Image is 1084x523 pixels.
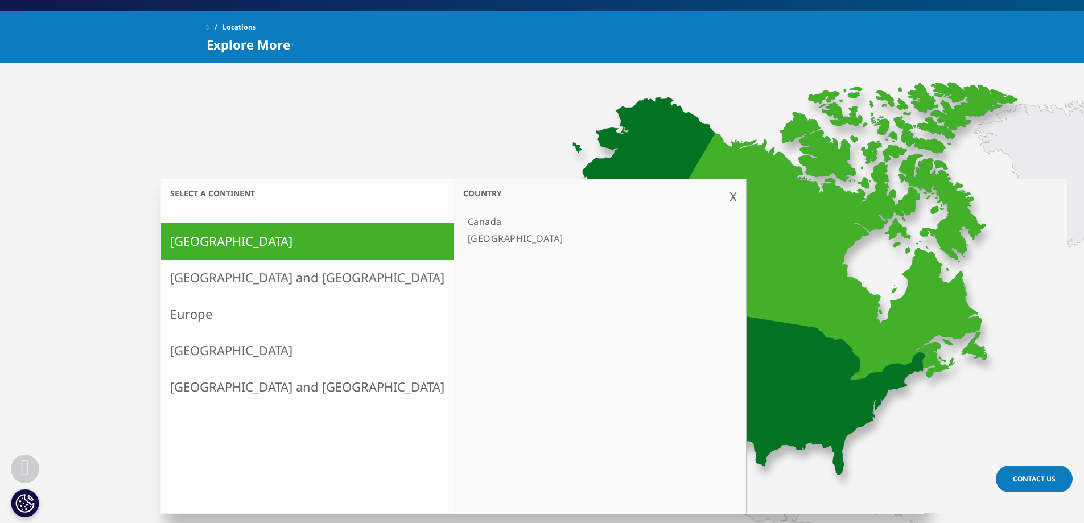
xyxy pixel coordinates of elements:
[161,188,454,199] h3: Select a continent
[729,188,737,205] div: X
[161,296,454,332] a: Europe
[161,332,454,369] a: [GEOGRAPHIC_DATA]
[1013,474,1056,484] span: Contact Us
[463,230,726,247] a: [GEOGRAPHIC_DATA]
[161,369,454,405] a: [GEOGRAPHIC_DATA] and [GEOGRAPHIC_DATA]
[454,179,746,208] h3: Country
[207,38,290,51] span: Explore More
[161,223,454,260] a: [GEOGRAPHIC_DATA]
[996,466,1073,492] a: Contact Us
[222,17,256,38] span: Locations
[463,213,726,230] a: Canada
[161,260,454,296] a: [GEOGRAPHIC_DATA] and [GEOGRAPHIC_DATA]
[11,489,39,517] button: Configuración de cookies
